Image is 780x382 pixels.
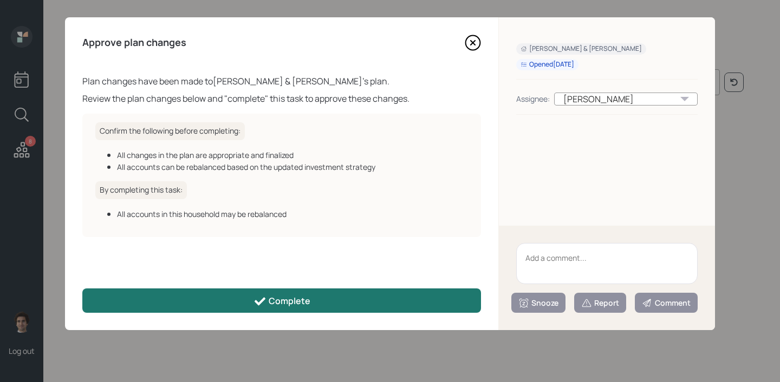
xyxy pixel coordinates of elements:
[635,293,698,313] button: Comment
[554,93,698,106] div: [PERSON_NAME]
[95,122,245,140] h6: Confirm the following before completing:
[82,75,481,88] div: Plan changes have been made to [PERSON_NAME] & [PERSON_NAME] 's plan.
[253,295,310,308] div: Complete
[511,293,565,313] button: Snooze
[642,298,691,308] div: Comment
[82,92,481,105] div: Review the plan changes below and "complete" this task to approve these changes.
[117,161,468,173] div: All accounts can be rebalanced based on the updated investment strategy
[574,293,626,313] button: Report
[117,208,468,220] div: All accounts in this household may be rebalanced
[521,44,642,54] div: [PERSON_NAME] & [PERSON_NAME]
[82,37,186,49] h4: Approve plan changes
[95,181,187,199] h6: By completing this task:
[516,93,550,104] div: Assignee:
[518,298,558,308] div: Snooze
[82,288,481,313] button: Complete
[521,60,574,69] div: Opened [DATE]
[117,149,468,161] div: All changes in the plan are appropriate and finalized
[581,298,619,308] div: Report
